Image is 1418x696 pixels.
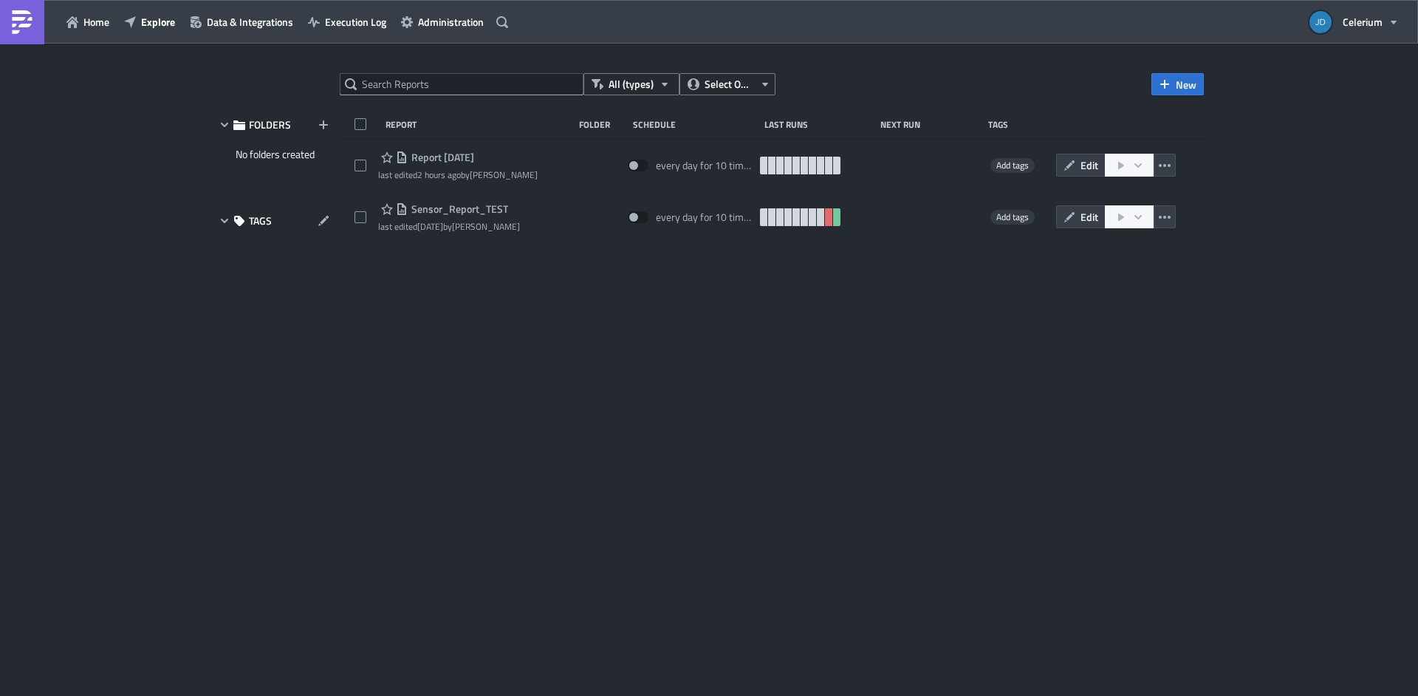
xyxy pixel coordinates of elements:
img: PushMetrics [10,10,34,34]
div: Last Runs [764,119,873,130]
span: FOLDERS [249,118,291,132]
div: every day for 10 times [656,159,753,172]
span: Add tags [990,210,1035,225]
span: New [1176,77,1196,92]
span: Explore [141,14,175,30]
span: Add tags [990,158,1035,173]
span: Select Owner [705,76,754,92]
button: All (types) [583,73,679,95]
div: Report [386,119,572,130]
span: Celerium [1343,14,1383,30]
div: last edited by [PERSON_NAME] [378,169,538,180]
div: Folder [579,119,626,130]
div: No folders created [214,140,336,168]
div: last edited by [PERSON_NAME] [378,221,520,232]
button: Data & Integrations [182,10,301,33]
span: Administration [418,14,484,30]
button: Execution Log [301,10,394,33]
span: Report 2025-08-25 [408,151,474,164]
div: Next Run [880,119,982,130]
img: Avatar [1308,10,1333,35]
button: Select Owner [679,73,775,95]
span: Home [83,14,109,30]
div: Schedule [633,119,757,130]
span: Edit [1080,157,1098,173]
span: Edit [1080,209,1098,225]
button: Explore [117,10,182,33]
button: Edit [1056,154,1106,177]
span: Add tags [996,158,1029,172]
span: All (types) [609,76,654,92]
button: Edit [1056,205,1106,228]
button: Home [59,10,117,33]
span: Add tags [996,210,1029,224]
time: 2025-08-25T14:00:21Z [417,168,461,182]
input: Search Reports [340,73,583,95]
div: Tags [988,119,1050,130]
span: Data & Integrations [207,14,293,30]
span: TAGS [249,214,272,228]
time: 2025-08-04T17:44:23Z [417,219,443,233]
button: New [1151,73,1204,95]
button: Administration [394,10,491,33]
div: every day for 10 times [656,211,753,224]
button: Celerium [1301,6,1407,38]
span: Execution Log [325,14,386,30]
span: Sensor_Report_TEST [408,202,508,216]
